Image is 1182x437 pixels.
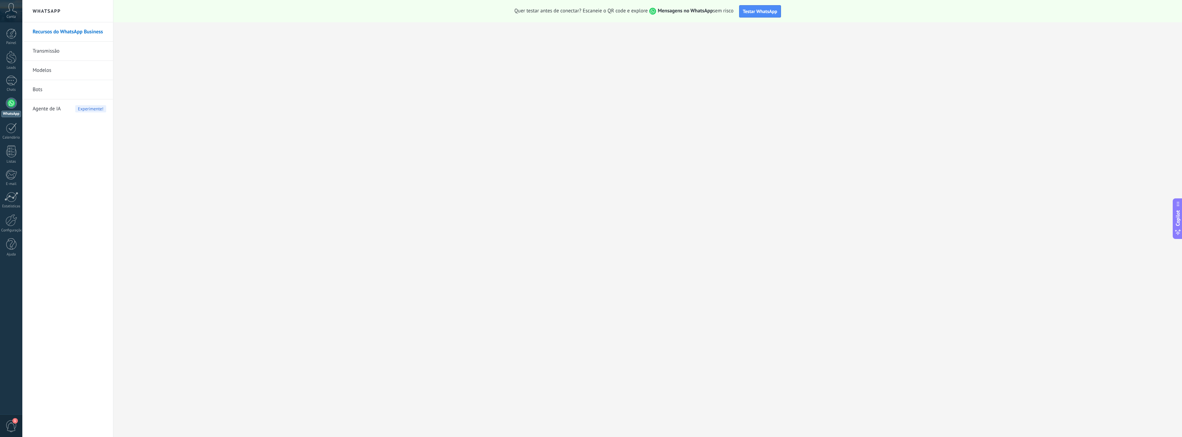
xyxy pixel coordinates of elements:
div: Configurações [1,228,21,233]
a: Agente de IAExperimente! [33,99,106,119]
li: Agente de IA [22,99,113,118]
a: Recursos do WhatsApp Business [33,22,106,42]
span: Quer testar antes de conectar? Escaneie o QR code e explore sem risco [514,8,734,15]
a: Transmissão [33,42,106,61]
li: Transmissão [22,42,113,61]
span: Experimente! [75,105,106,112]
div: Calendário [1,135,21,140]
li: Recursos do WhatsApp Business [22,22,113,42]
a: Modelos [33,61,106,80]
span: Conta [7,15,16,19]
li: Modelos [22,61,113,80]
button: Testar WhatsApp [739,5,781,18]
span: Agente de IA [33,99,61,119]
span: Testar WhatsApp [743,8,777,14]
span: Copilot [1174,210,1181,226]
div: Leads [1,66,21,70]
span: 1 [12,418,18,424]
div: Painel [1,41,21,45]
div: Ajuda [1,252,21,257]
div: E-mail [1,182,21,186]
li: Bots [22,80,113,99]
div: WhatsApp [1,111,21,117]
strong: Mensagens no WhatsApp [658,8,713,14]
div: Chats [1,88,21,92]
a: Bots [33,80,106,99]
div: Estatísticas [1,204,21,209]
div: Listas [1,160,21,164]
